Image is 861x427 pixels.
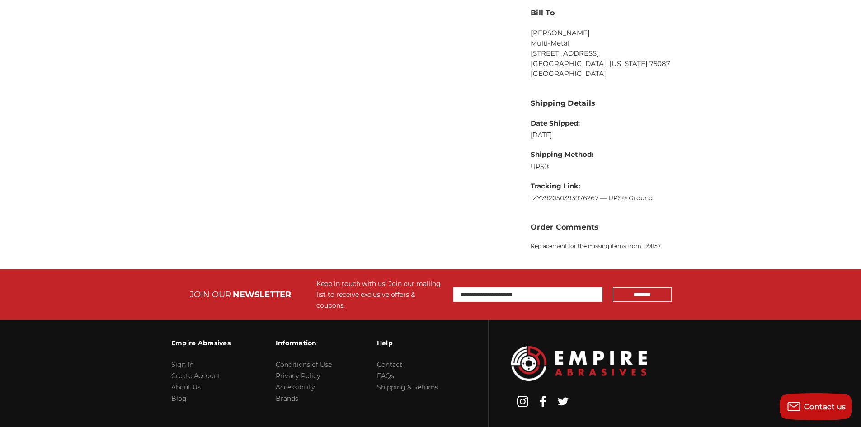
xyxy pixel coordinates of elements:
[531,98,712,109] h3: Shipping Details
[531,69,712,79] li: [GEOGRAPHIC_DATA]
[377,361,402,369] a: Contact
[171,333,231,352] h3: Empire Abrasives
[171,394,187,403] a: Blog
[531,242,712,250] p: Replacement for the missing items from 199857
[531,150,653,160] dt: Shipping Method:
[276,383,315,391] a: Accessibility
[171,361,193,369] a: Sign In
[276,333,332,352] h3: Information
[276,372,320,380] a: Privacy Policy
[531,162,653,172] dd: UPS®
[233,290,291,300] span: NEWSLETTER
[531,131,653,140] dd: [DATE]
[316,278,444,311] div: Keep in touch with us! Join our mailing list to receive exclusive offers & coupons.
[531,38,712,49] li: Multi-Metal
[190,290,231,300] span: JOIN OUR
[531,59,712,69] li: [GEOGRAPHIC_DATA], [US_STATE] 75087
[511,346,647,381] img: Empire Abrasives Logo Image
[531,222,712,233] h3: Order Comments
[377,333,438,352] h3: Help
[804,403,846,411] span: Contact us
[780,393,852,420] button: Contact us
[531,181,653,192] dt: Tracking Link:
[171,372,221,380] a: Create Account
[531,118,653,129] dt: Date Shipped:
[171,383,201,391] a: About Us
[531,194,653,202] a: 1ZY792050393976267 — UPS® Ground
[377,372,394,380] a: FAQs
[276,394,298,403] a: Brands
[531,8,712,19] h3: Bill To
[531,48,712,59] li: [STREET_ADDRESS]
[531,28,712,38] li: [PERSON_NAME]
[377,383,438,391] a: Shipping & Returns
[276,361,332,369] a: Conditions of Use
